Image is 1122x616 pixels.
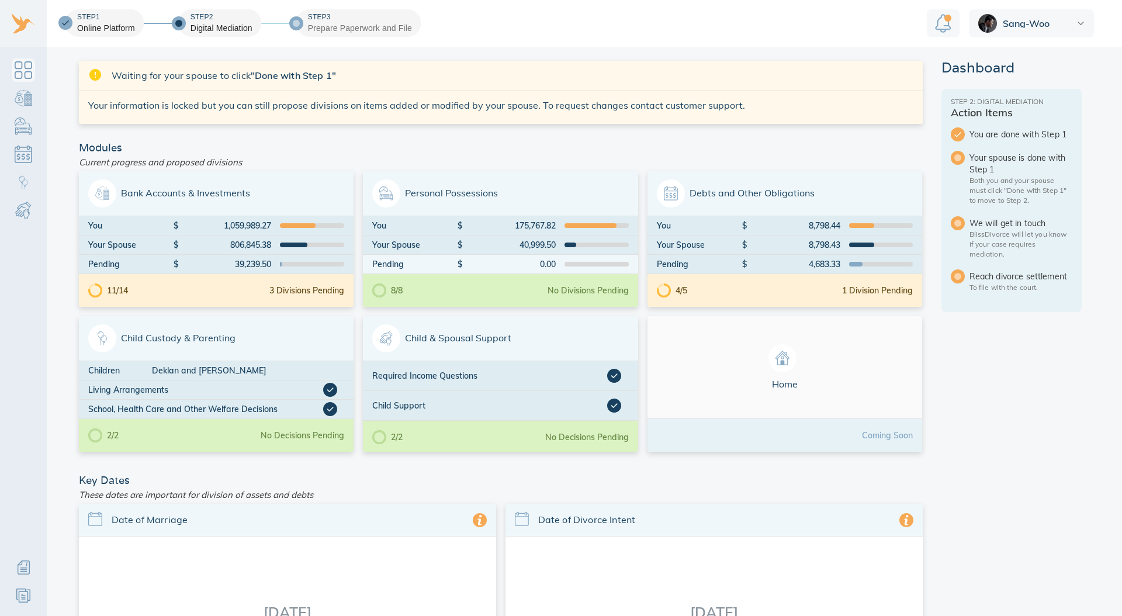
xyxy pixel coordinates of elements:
div: 0.00 [467,260,556,268]
div: No Decisions Pending [261,431,344,439]
span: Home [657,344,913,390]
div: Step 3 [308,12,412,22]
div: 1 Division Pending [842,286,913,295]
div: 4,683.33 [751,260,840,268]
span: Sang-Woo [1003,19,1074,28]
span: You are done with Step 1 [969,129,1072,140]
div: Step 1 [77,12,135,22]
img: Notification [935,14,951,33]
a: Additional Information [12,556,35,579]
a: Personal PossessionsYou$175,767.82Your Spouse$40,999.50Pending$0.008/8No Divisions Pending [363,171,638,307]
div: Your Spouse [657,241,742,249]
p: BlissDivorce will let you know if your case requires mediation. [969,229,1072,259]
div: Pending [88,260,174,268]
div: Step 2: Digital Mediation [951,98,1072,105]
a: Bank Accounts & InvestmentsYou$1,059,989.27Your Spouse$806,845.38Pending$39,239.5011/143 Division... [79,171,354,307]
div: 39,239.50 [182,260,271,268]
div: Dashboard [941,61,1082,75]
div: School, Health Care and Other Welfare Decisions [88,402,323,416]
span: Personal Possessions [372,179,629,207]
div: Step 2 [191,12,252,22]
a: Child & Spousal Support [12,199,35,222]
div: You [657,222,742,230]
div: $ [458,260,466,268]
a: Resources [12,584,35,607]
div: $ [742,241,751,249]
a: Debts and Other ObligationsYou$8,798.44Your Spouse$8,798.43Pending$4,683.334/51 Division Pending [647,171,923,307]
div: Online Platform [77,22,135,34]
div: 3 Divisions Pending [269,286,344,295]
a: HomeComing Soon [647,316,923,452]
div: You [88,222,174,230]
div: 8,798.44 [751,222,840,230]
div: Waiting for your spouse to click [112,69,913,82]
div: Pending [372,260,458,268]
div: Your Spouse [372,241,458,249]
div: $ [742,260,751,268]
div: No Decisions Pending [545,433,629,441]
span: Your spouse is done with Step 1 [969,152,1072,175]
div: Your Spouse [88,241,174,249]
div: $ [742,222,751,230]
div: These dates are important for division of assets and debts [74,486,927,504]
span: Debts and Other Obligations [657,179,913,207]
span: We will get in touch [969,217,1072,229]
div: Child Support [372,399,607,413]
div: Required Income Questions [372,369,607,383]
div: Pending [657,260,742,268]
span: Date of Marriage [112,513,473,527]
a: Child Custody & Parenting [12,171,35,194]
p: To file with the court. [969,282,1072,292]
a: Child & Spousal SupportRequired Income QuestionsChild Support2/2No Decisions Pending [363,316,638,452]
div: $ [458,222,466,230]
div: 4/5 [657,283,687,297]
div: Your information is locked but you can still propose divisions on items added or modified by your... [79,91,923,124]
div: Modules [74,143,927,153]
div: Current progress and proposed divisions [74,153,927,171]
div: $ [174,260,182,268]
div: Digital Mediation [191,22,252,34]
div: 2/2 [88,428,119,442]
div: Action Items [951,108,1072,118]
a: Debts & Obligations [12,143,35,166]
div: 2/2 [372,430,403,444]
a: Child Custody & ParentingChildrenDeklan and [PERSON_NAME]Living ArrangementsSchool, Health Care a... [79,316,354,452]
a: Bank Accounts & Investments [12,86,35,110]
img: dropdown.svg [1077,22,1085,25]
div: You [372,222,458,230]
div: 8,798.43 [751,241,840,249]
span: Bank Accounts & Investments [88,179,345,207]
div: Prepare Paperwork and File [308,22,412,34]
span: Child Custody & Parenting [88,324,345,352]
a: Personal Possessions [12,115,35,138]
div: $ [458,241,466,249]
span: Date of Divorce Intent [538,513,899,527]
p: Both you and your spouse must click "Done with Step 1" to move to Step 2. [969,175,1072,205]
span: Reach divorce settlement [969,271,1072,282]
div: Children [88,366,153,375]
div: 8/8 [372,283,403,297]
img: ACg8ocLZX3c_fMFdo8OLEAo5qI2MvNu4Lmc2BRblAEFuXMOH64LAzoIsEA=s96-c [978,14,997,33]
div: Deklan and [PERSON_NAME] [152,366,344,375]
div: No Divisions Pending [548,286,629,295]
div: Coming Soon [862,431,913,439]
div: 175,767.82 [467,222,556,230]
strong: "Done with Step 1" [251,70,336,81]
div: Living Arrangements [88,383,323,397]
a: Dashboard [12,58,35,82]
div: 1,059,989.27 [182,222,271,230]
span: Child & Spousal Support [372,324,629,352]
div: $ [174,241,182,249]
div: 806,845.38 [182,241,271,249]
div: 40,999.50 [467,241,556,249]
div: $ [174,222,182,230]
div: 11/14 [88,283,128,297]
div: Key Dates [74,475,927,486]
